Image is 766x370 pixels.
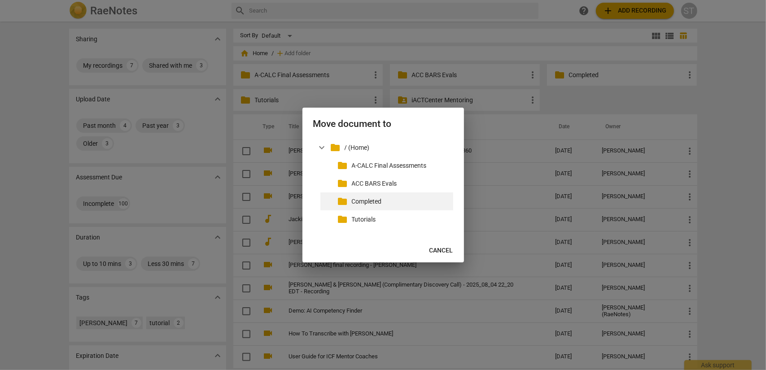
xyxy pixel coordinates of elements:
[429,246,453,255] span: Cancel
[337,160,348,171] span: folder
[352,215,450,224] p: Tutorials
[317,142,328,153] span: expand_more
[337,178,348,189] span: folder
[422,243,460,259] button: Cancel
[352,197,450,206] p: Completed
[352,179,450,188] p: ACC BARS Evals
[337,214,348,225] span: folder
[345,143,450,152] p: / (Home)
[330,142,341,153] span: folder
[313,118,453,130] h2: Move document to
[352,161,450,170] p: A-CALC Final Assessments
[337,196,348,207] span: folder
